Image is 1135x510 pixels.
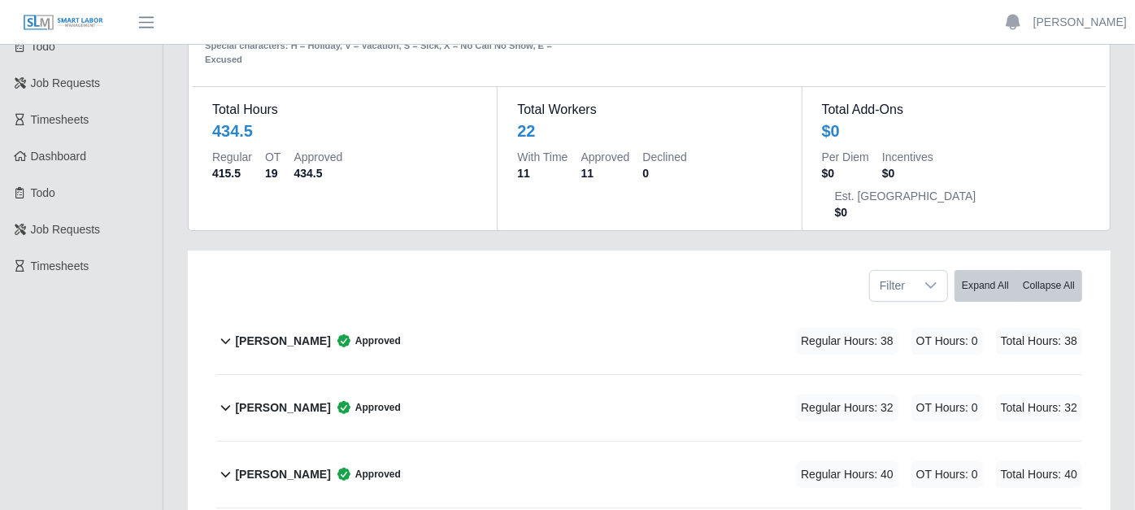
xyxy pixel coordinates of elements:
[216,308,1082,374] button: [PERSON_NAME] Approved Regular Hours: 38 OT Hours: 0 Total Hours: 38
[235,333,330,350] b: [PERSON_NAME]
[212,165,252,181] dd: 415.5
[911,328,983,355] span: OT Hours: 0
[265,149,280,165] dt: OT
[216,442,1082,508] button: [PERSON_NAME] Approved Regular Hours: 40 OT Hours: 0 Total Hours: 40
[581,149,630,165] dt: Approved
[996,394,1082,421] span: Total Hours: 32
[955,270,1016,302] button: Expand All
[796,328,898,355] span: Regular Hours: 38
[216,375,1082,441] button: [PERSON_NAME] Approved Regular Hours: 32 OT Hours: 0 Total Hours: 32
[955,270,1082,302] div: bulk actions
[212,149,252,165] dt: Regular
[212,100,477,120] dt: Total Hours
[265,165,280,181] dd: 19
[23,14,104,32] img: SLM Logo
[31,186,55,199] span: Todo
[31,150,87,163] span: Dashboard
[882,165,933,181] dd: $0
[31,223,101,236] span: Job Requests
[822,120,840,142] div: $0
[882,149,933,165] dt: Incentives
[835,188,976,204] dt: Est. [GEOGRAPHIC_DATA]
[643,165,687,181] dd: 0
[796,394,898,421] span: Regular Hours: 32
[911,461,983,488] span: OT Hours: 0
[331,466,401,482] span: Approved
[517,120,535,142] div: 22
[235,399,330,416] b: [PERSON_NAME]
[581,165,630,181] dd: 11
[31,113,89,126] span: Timesheets
[331,333,401,349] span: Approved
[31,76,101,89] span: Job Requests
[996,328,1082,355] span: Total Hours: 38
[331,399,401,416] span: Approved
[822,165,869,181] dd: $0
[31,259,89,272] span: Timesheets
[294,149,342,165] dt: Approved
[822,100,1086,120] dt: Total Add-Ons
[205,26,561,67] div: Special characters: H = Holiday, V = Vacation, S = Sick, X = No Call No Show, E = Excused
[1015,270,1082,302] button: Collapse All
[835,204,976,220] dd: $0
[911,394,983,421] span: OT Hours: 0
[31,40,55,53] span: Todo
[996,461,1082,488] span: Total Hours: 40
[796,461,898,488] span: Regular Hours: 40
[212,120,253,142] div: 434.5
[294,165,342,181] dd: 434.5
[822,149,869,165] dt: Per Diem
[517,100,781,120] dt: Total Workers
[643,149,687,165] dt: Declined
[235,466,330,483] b: [PERSON_NAME]
[517,165,567,181] dd: 11
[517,149,567,165] dt: With Time
[1033,14,1127,31] a: [PERSON_NAME]
[870,271,915,301] span: Filter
